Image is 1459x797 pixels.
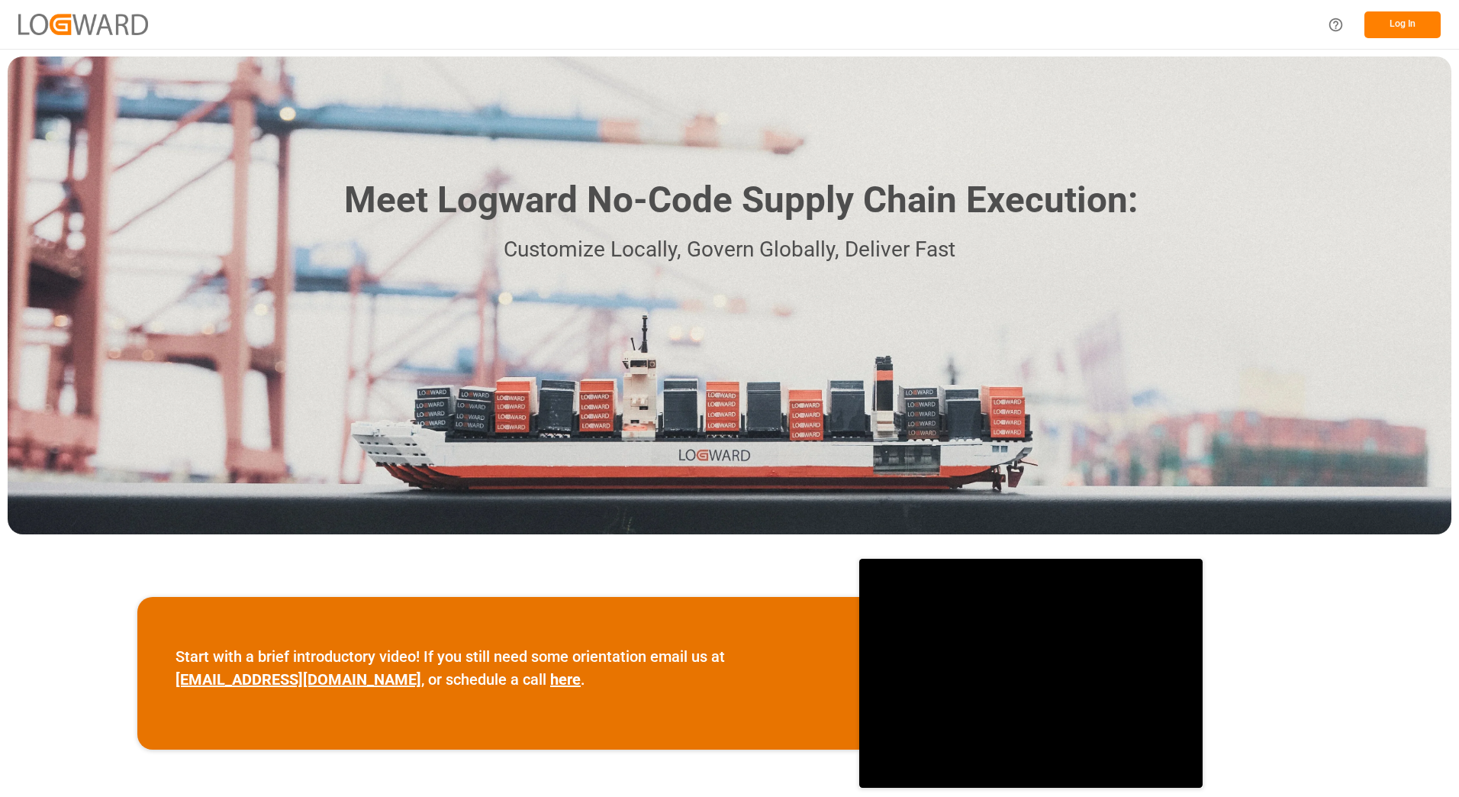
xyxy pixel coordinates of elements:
a: here [550,670,581,689]
a: [EMAIL_ADDRESS][DOMAIN_NAME] [176,670,421,689]
img: Logward_new_orange.png [18,14,148,34]
button: Help Center [1319,8,1353,42]
p: Start with a brief introductory video! If you still need some orientation email us at , or schedu... [176,645,821,691]
h1: Meet Logward No-Code Supply Chain Execution: [344,173,1138,227]
button: Log In [1364,11,1441,38]
p: Customize Locally, Govern Globally, Deliver Fast [321,233,1138,267]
